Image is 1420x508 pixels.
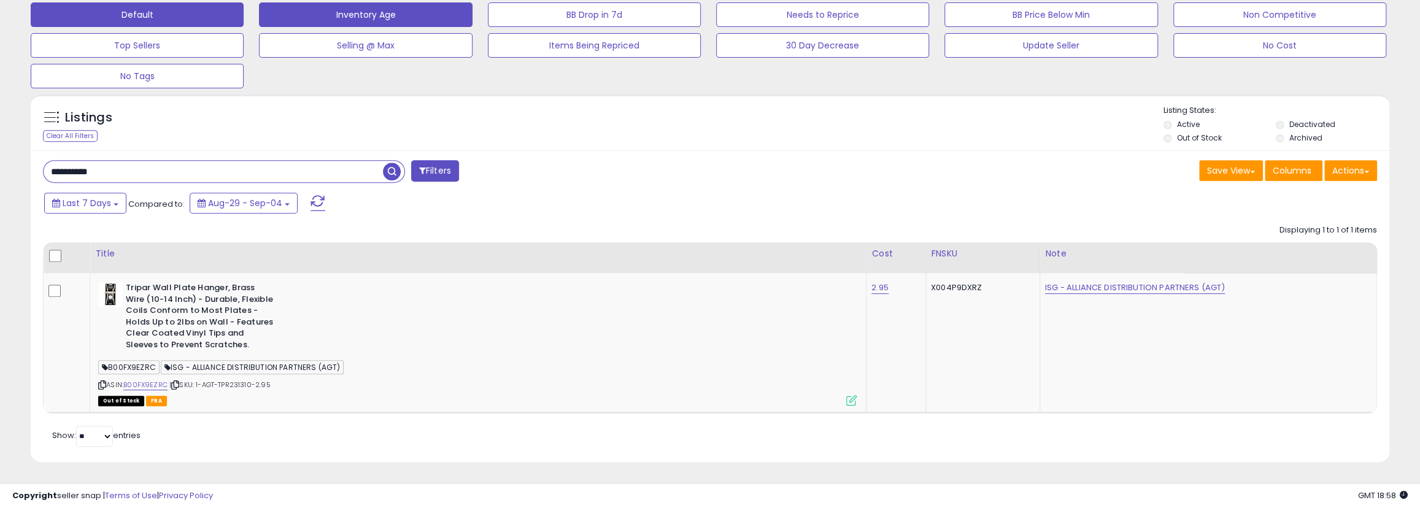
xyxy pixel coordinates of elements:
button: Items Being Repriced [488,33,701,58]
button: No Cost [1173,33,1386,58]
button: Non Competitive [1173,2,1386,27]
span: Last 7 Days [63,197,111,209]
span: FBA [146,396,167,406]
button: Needs to Reprice [716,2,929,27]
a: ISG - ALLIANCE DISTRIBUTION PARTNERS (AGT) [1045,282,1225,294]
button: Aug-29 - Sep-04 [190,193,298,214]
label: Archived [1289,133,1322,143]
div: Title [95,247,861,260]
div: Note [1045,247,1372,260]
span: All listings that are currently out of stock and unavailable for purchase on Amazon [98,396,144,406]
button: BB Drop in 7d [488,2,701,27]
span: Columns [1273,164,1311,177]
button: Top Sellers [31,33,244,58]
label: Active [1177,119,1200,129]
button: Selling @ Max [259,33,472,58]
label: Out of Stock [1177,133,1222,143]
button: No Tags [31,64,244,88]
div: Clear All Filters [43,130,98,142]
span: | SKU: 1-AGT-TPR231310-2.95 [169,380,271,390]
button: Save View [1199,160,1263,181]
b: Tripar Wall Plate Hanger, Brass Wire (10-14 Inch) - Durable, Flexible Coils Conform to Most Plate... [126,282,275,353]
span: B00FX9EZRC [98,360,160,374]
div: X004P9DXRZ [931,282,1030,293]
div: seller snap | | [12,490,213,502]
div: Cost [871,247,920,260]
button: Inventory Age [259,2,472,27]
button: BB Price Below Min [944,2,1157,27]
button: Last 7 Days [44,193,126,214]
img: 4123-hdVs4L._SL40_.jpg [98,282,123,307]
button: Filters [411,160,459,182]
p: Listing States: [1163,105,1389,117]
button: 30 Day Decrease [716,33,929,58]
div: ASIN: [98,282,857,404]
span: Compared to: [128,198,185,210]
a: Terms of Use [105,490,157,501]
a: 2.95 [871,282,889,294]
span: ISG - ALLIANCE DISTRIBUTION PARTNERS (AGT) [161,360,344,374]
span: Aug-29 - Sep-04 [208,197,282,209]
button: Update Seller [944,33,1157,58]
label: Deactivated [1289,119,1335,129]
span: 2025-09-12 18:58 GMT [1358,490,1408,501]
div: FNSKU [931,247,1035,260]
h5: Listings [65,109,112,126]
div: Displaying 1 to 1 of 1 items [1279,225,1377,236]
span: Show: entries [52,429,141,441]
button: Actions [1324,160,1377,181]
strong: Copyright [12,490,57,501]
a: Privacy Policy [159,490,213,501]
button: Default [31,2,244,27]
a: B00FX9EZRC [123,380,168,390]
button: Columns [1265,160,1322,181]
